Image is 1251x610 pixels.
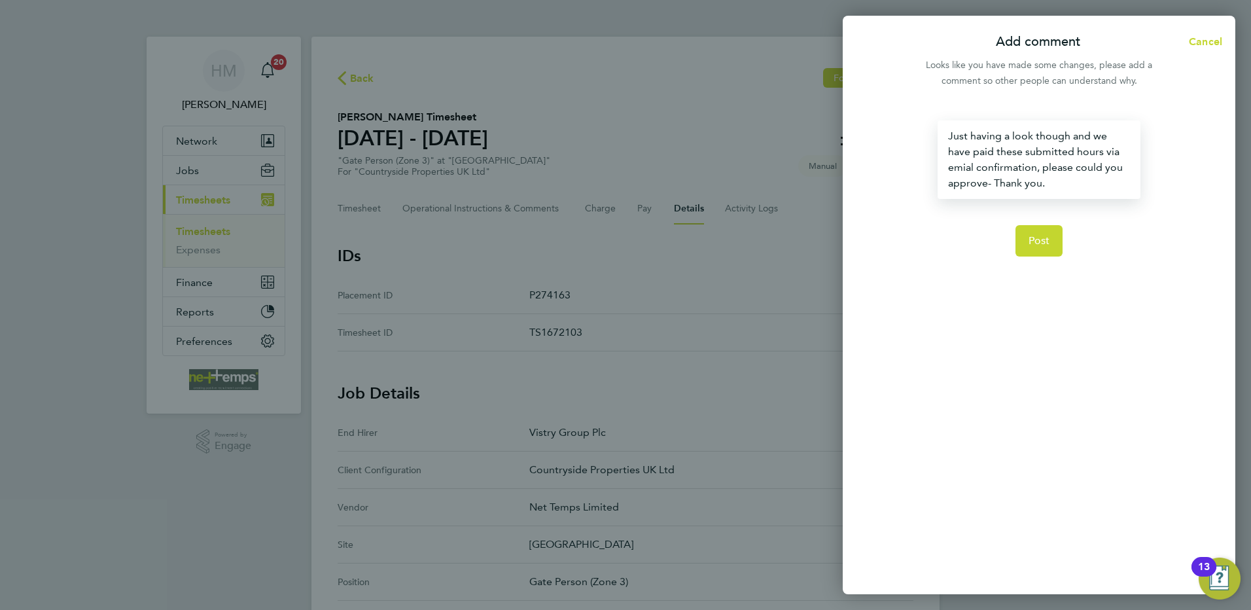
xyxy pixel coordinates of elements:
button: Open Resource Center, 13 new notifications [1199,558,1241,600]
div: Looks like you have made some changes, please add a comment so other people can understand why. [919,58,1159,89]
p: Add comment [996,33,1080,51]
div: Just having a look though and we have paid these submitted hours via emial confirmation, please c... [938,120,1140,199]
span: Post [1029,234,1050,247]
button: Post [1015,225,1063,257]
button: Cancel [1168,29,1235,55]
div: 13 [1198,567,1210,584]
span: Cancel [1185,35,1222,48]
